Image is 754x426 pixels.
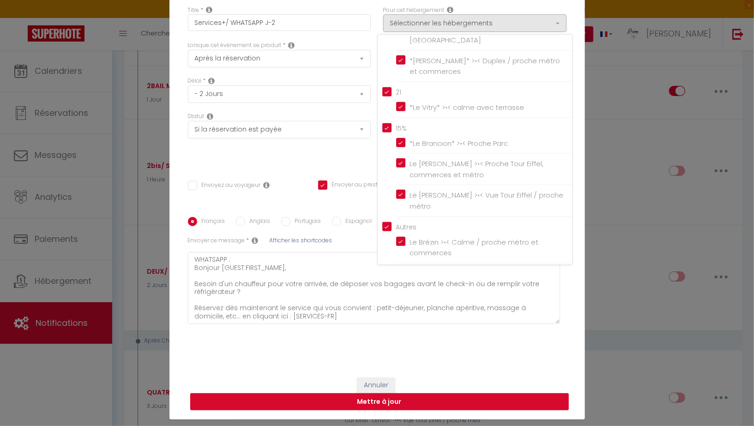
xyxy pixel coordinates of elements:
[410,56,561,77] span: *[PERSON_NAME]* >•< Duplex / proche métro et commerces
[383,6,445,15] label: Pour cet hébergement
[188,6,199,15] label: Titre
[396,88,402,97] span: 21
[396,222,417,232] span: Autres
[410,138,508,148] span: *Le Brancion* >•< Proche Parc
[188,236,245,245] label: Envoyer ce message
[289,42,295,49] i: Event Occur
[447,6,454,13] i: This Rental
[209,77,215,84] i: Action Time
[270,236,332,244] span: Afficher les shortcodes
[341,217,372,227] label: Espagnol
[383,14,567,32] button: Sélectionner les hébergements
[252,237,259,244] i: Sms
[197,217,225,227] label: Français
[357,378,395,393] button: Annuler
[206,6,213,13] i: Title
[410,237,539,258] span: Le Brézin >•< Calme / proche métro et commerces
[410,190,564,211] span: Le [PERSON_NAME] >•< Vue Tour Eiffel / proche métro
[190,393,569,411] button: Mettre à jour
[290,217,321,227] label: Portugais
[245,217,271,227] label: Anglais
[197,181,261,191] label: Envoyez au voyageur
[188,41,282,50] label: Lorsque cet événement se produit
[410,102,525,112] span: *Le Vitry* >•< calme avec terrasse
[264,181,270,189] i: Envoyer au voyageur
[7,4,35,31] button: Ouvrir le widget de chat LiveChat
[396,124,407,133] span: 15%
[207,113,214,120] i: Booking status
[188,112,205,121] label: Statut
[188,77,202,85] label: Délai
[410,159,544,180] span: Le [PERSON_NAME] >•< Proche Tour Eiffel, commerces et métro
